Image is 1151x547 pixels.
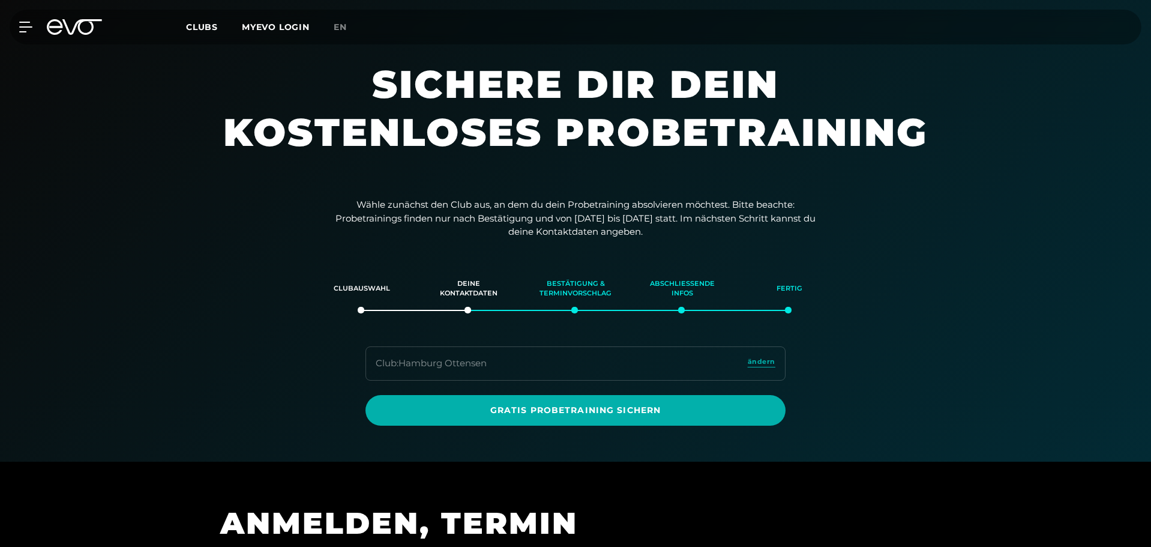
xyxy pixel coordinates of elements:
[376,357,487,370] div: Club : Hamburg Ottensen
[334,22,347,32] span: en
[215,60,936,180] h1: Sichere dir dein kostenloses Probetraining
[186,22,218,32] span: Clubs
[323,273,400,305] div: Clubauswahl
[242,22,310,32] a: MYEVO LOGIN
[335,198,816,239] p: Wähle zunächst den Club aus, an dem du dein Probetraining absolvieren möchtest. Bitte beachte: Pr...
[748,357,775,367] span: ändern
[537,273,614,305] div: Bestätigung & Terminvorschlag
[365,395,786,426] a: Gratis Probetraining sichern
[334,20,361,34] a: en
[186,21,242,32] a: Clubs
[430,273,507,305] div: Deine Kontaktdaten
[644,273,721,305] div: Abschließende Infos
[748,357,775,370] a: ändern
[394,404,757,417] span: Gratis Probetraining sichern
[751,273,828,305] div: Fertig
